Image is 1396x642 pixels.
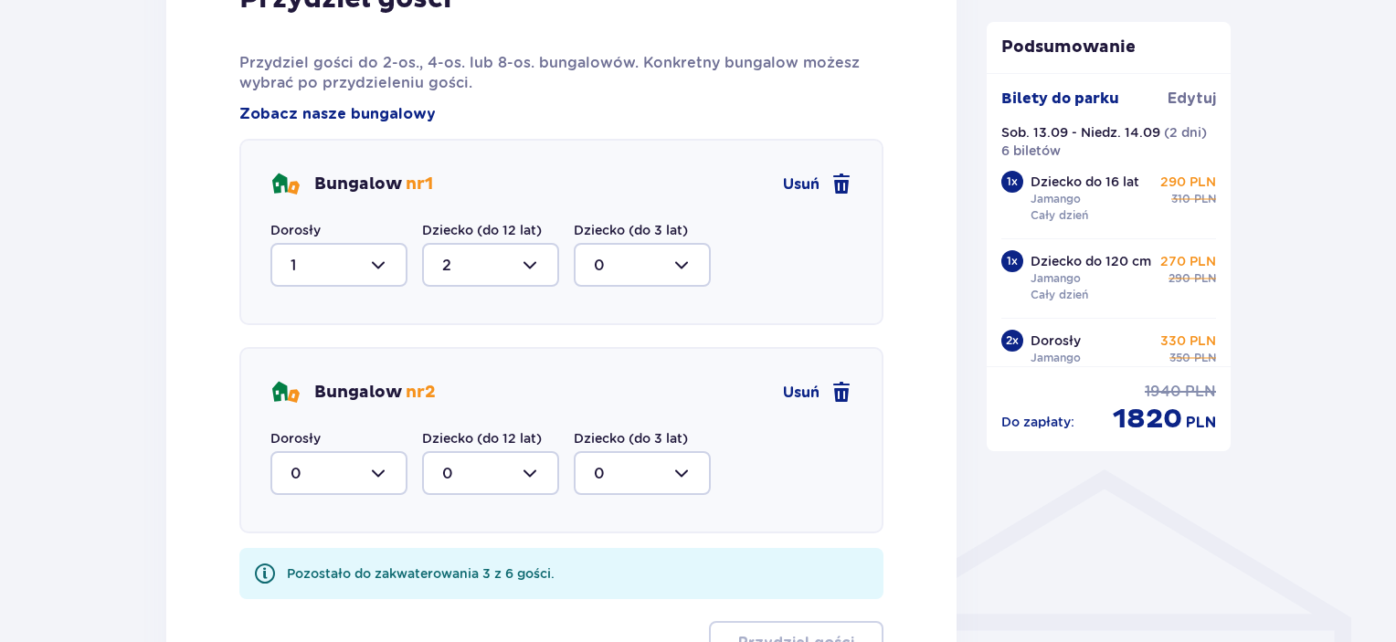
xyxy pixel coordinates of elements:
[1001,250,1023,272] div: 1 x
[270,221,321,239] label: Dorosły
[406,174,433,195] span: nr 1
[239,53,883,93] p: Przydziel gości do 2-os., 4-os. lub 8-os. bungalowów. Konkretny bungalow możesz wybrać po przydzi...
[406,382,436,403] span: nr 2
[270,378,300,407] img: bungalows Icon
[1194,350,1216,366] p: PLN
[1001,123,1160,142] p: Sob. 13.09 - Niedz. 14.09
[1001,142,1061,160] p: 6 biletów
[1031,332,1081,350] p: Dorosły
[1031,287,1088,303] p: Cały dzień
[1031,173,1139,191] p: Dziecko do 16 lat
[1164,123,1207,142] p: ( 2 dni )
[1169,350,1190,366] p: 350
[1001,171,1023,193] div: 1 x
[270,429,321,447] label: Dorosły
[1194,191,1216,207] p: PLN
[574,429,688,447] label: Dziecko (do 3 lat)
[1171,191,1190,207] p: 310
[1194,270,1216,287] p: PLN
[1160,252,1216,270] p: 270 PLN
[1001,330,1023,352] div: 2 x
[1031,350,1081,366] p: Jamango
[1031,270,1081,287] p: Jamango
[239,104,436,124] a: Zobacz nasze bungalowy
[1031,252,1151,270] p: Dziecko do 120 cm
[1001,413,1074,431] p: Do zapłaty :
[1031,191,1081,207] p: Jamango
[987,37,1232,58] p: Podsumowanie
[1168,89,1216,109] a: Edytuj
[1186,413,1216,433] p: PLN
[287,564,555,583] div: Pozostało do zakwaterowania 3 z 6 gości.
[783,382,852,404] a: Usuń
[783,383,820,403] span: Usuń
[1169,270,1190,287] p: 290
[270,170,300,199] img: bungalows Icon
[783,174,852,195] a: Usuń
[574,221,688,239] label: Dziecko (do 3 lat)
[422,221,542,239] label: Dziecko (do 12 lat)
[1185,382,1216,402] p: PLN
[422,429,542,447] label: Dziecko (do 12 lat)
[1160,332,1216,350] p: 330 PLN
[314,382,436,404] p: Bungalow
[783,174,820,195] span: Usuń
[1160,173,1216,191] p: 290 PLN
[1113,402,1182,437] p: 1820
[1031,207,1088,224] p: Cały dzień
[1001,89,1119,109] p: Bilety do parku
[314,174,433,195] p: Bungalow
[1145,382,1181,402] p: 1940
